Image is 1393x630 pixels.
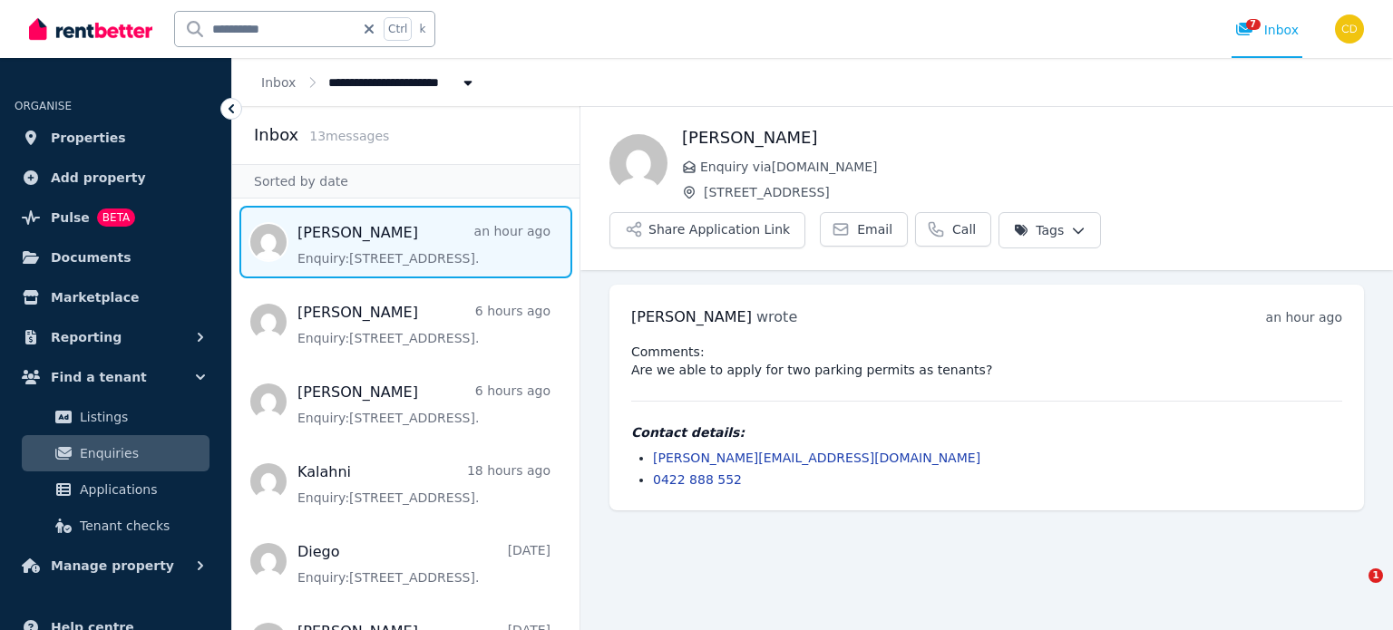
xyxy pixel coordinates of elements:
span: Ctrl [384,17,412,41]
a: Call [915,212,991,247]
h1: [PERSON_NAME] [682,125,1364,150]
span: Pulse [51,207,90,228]
span: Marketplace [51,286,139,308]
button: Share Application Link [609,212,805,248]
button: Find a tenant [15,359,217,395]
span: [STREET_ADDRESS] [704,183,1364,201]
a: Enquiries [22,435,209,471]
a: Marketplace [15,279,217,315]
a: Inbox [261,75,296,90]
button: Reporting [15,319,217,355]
a: Tenant checks [22,508,209,544]
pre: Comments: Are we able to apply for two parking permits as tenants? [631,343,1342,379]
span: Tags [1014,221,1064,239]
a: Listings [22,399,209,435]
span: 7 [1246,19,1261,30]
span: Add property [51,167,146,189]
span: Find a tenant [51,366,147,388]
span: Enquiries [80,442,202,464]
nav: Breadcrumb [232,58,506,106]
span: BETA [97,208,135,227]
a: Email [820,212,908,247]
img: Chris Dimitropoulos [1335,15,1364,44]
span: Applications [80,479,202,500]
span: k [419,22,425,36]
a: Properties [15,120,217,156]
a: PulseBETA [15,199,217,236]
a: Kalahni18 hours agoEnquiry:[STREET_ADDRESS]. [297,461,550,507]
div: Sorted by date [232,164,580,199]
a: [PERSON_NAME]an hour agoEnquiry:[STREET_ADDRESS]. [297,222,550,267]
h4: Contact details: [631,423,1342,441]
img: RentBetter [29,15,152,43]
a: [PERSON_NAME]6 hours agoEnquiry:[STREET_ADDRESS]. [297,302,550,347]
a: Add property [15,160,217,196]
span: [PERSON_NAME] [631,308,752,325]
a: 0422 888 552 [653,472,742,487]
span: 1 [1369,568,1383,583]
span: Reporting [51,326,122,348]
span: Manage property [51,555,174,577]
a: Documents [15,239,217,276]
span: wrote [756,308,797,325]
time: an hour ago [1266,310,1342,325]
a: Diego[DATE]Enquiry:[STREET_ADDRESS]. [297,541,550,586]
a: Applications [22,471,209,508]
span: Call [952,220,976,238]
span: ORGANISE [15,100,72,112]
span: Enquiry via [DOMAIN_NAME] [700,158,1364,176]
span: Listings [80,406,202,428]
span: Email [857,220,892,238]
span: 13 message s [309,129,389,143]
span: Properties [51,127,126,149]
button: Tags [998,212,1101,248]
a: [PERSON_NAME][EMAIL_ADDRESS][DOMAIN_NAME] [653,451,980,465]
a: [PERSON_NAME]6 hours agoEnquiry:[STREET_ADDRESS]. [297,382,550,427]
button: Manage property [15,548,217,584]
span: Tenant checks [80,515,202,537]
img: mel [609,134,667,192]
iframe: Intercom live chat [1331,568,1375,612]
div: Inbox [1235,21,1299,39]
span: Documents [51,247,132,268]
h2: Inbox [254,122,298,148]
